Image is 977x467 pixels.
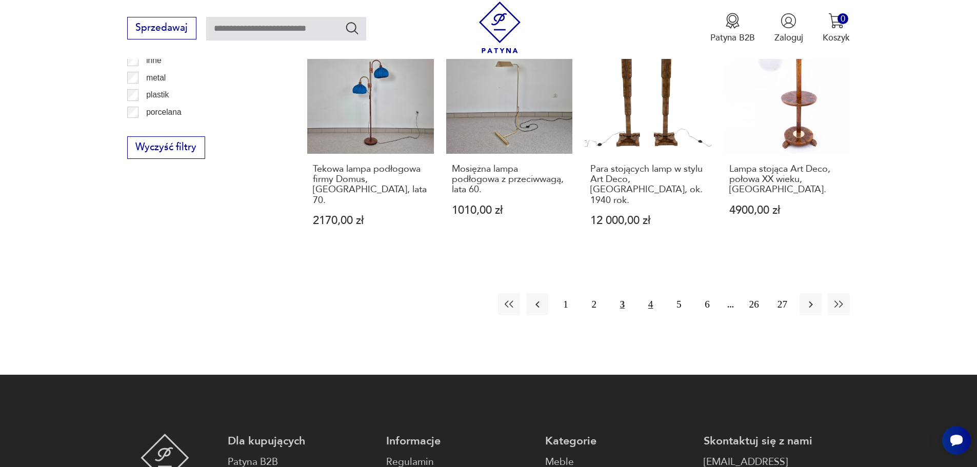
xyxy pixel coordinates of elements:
[590,215,706,226] p: 12 000,00 zł
[127,17,196,39] button: Sprzedawaj
[146,88,169,101] p: plastik
[704,434,850,449] p: Skontaktuj się z nami
[668,293,690,315] button: 5
[942,426,971,455] iframe: Smartsupp widget button
[313,215,428,226] p: 2170,00 zł
[725,13,741,29] img: Ikona medalu
[611,293,633,315] button: 3
[345,21,360,35] button: Szukaj
[729,164,845,195] h3: Lampa stojąca Art Deco, połowa XX wieku, [GEOGRAPHIC_DATA].
[828,13,844,29] img: Ikona koszyka
[710,13,755,44] a: Ikona medaluPatyna B2B
[146,71,166,85] p: metal
[590,164,706,206] h3: Para stojących lamp w stylu Art Deco, [GEOGRAPHIC_DATA], ok. 1940 rok.
[774,13,803,44] button: Zaloguj
[585,28,711,250] a: Para stojących lamp w stylu Art Deco, Polska, ok. 1940 rok.Para stojących lamp w stylu Art Deco, ...
[696,293,718,315] button: 6
[146,54,161,67] p: inne
[554,293,576,315] button: 1
[313,164,428,206] h3: Tekowa lampa podłogowa firmy Domus, [GEOGRAPHIC_DATA], lata 70.
[774,32,803,44] p: Zaloguj
[146,123,172,136] p: porcelit
[823,32,850,44] p: Koszyk
[640,293,662,315] button: 4
[781,13,796,29] img: Ikonka użytkownika
[127,25,196,33] a: Sprzedawaj
[474,2,526,53] img: Patyna - sklep z meblami i dekoracjami vintage
[838,13,848,24] div: 0
[446,28,573,250] a: Mosiężna lampa podłogowa z przeciwwagą, lata 60.Mosiężna lampa podłogowa z przeciwwagą, lata 60.1...
[452,164,567,195] h3: Mosiężna lampa podłogowa z przeciwwagą, lata 60.
[228,434,374,449] p: Dla kupujących
[710,32,755,44] p: Patyna B2B
[729,205,845,216] p: 4900,00 zł
[710,13,755,44] button: Patyna B2B
[823,13,850,44] button: 0Koszyk
[724,28,850,250] a: Lampa stojąca Art Deco, połowa XX wieku, Polska.Lampa stojąca Art Deco, połowa XX wieku, [GEOGRAP...
[583,293,605,315] button: 2
[771,293,793,315] button: 27
[386,434,532,449] p: Informacje
[127,136,205,159] button: Wyczyść filtry
[743,293,765,315] button: 26
[146,106,182,119] p: porcelana
[452,205,567,216] p: 1010,00 zł
[307,28,434,250] a: Tekowa lampa podłogowa firmy Domus, Niemcy, lata 70.Tekowa lampa podłogowa firmy Domus, [GEOGRAPH...
[545,434,691,449] p: Kategorie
